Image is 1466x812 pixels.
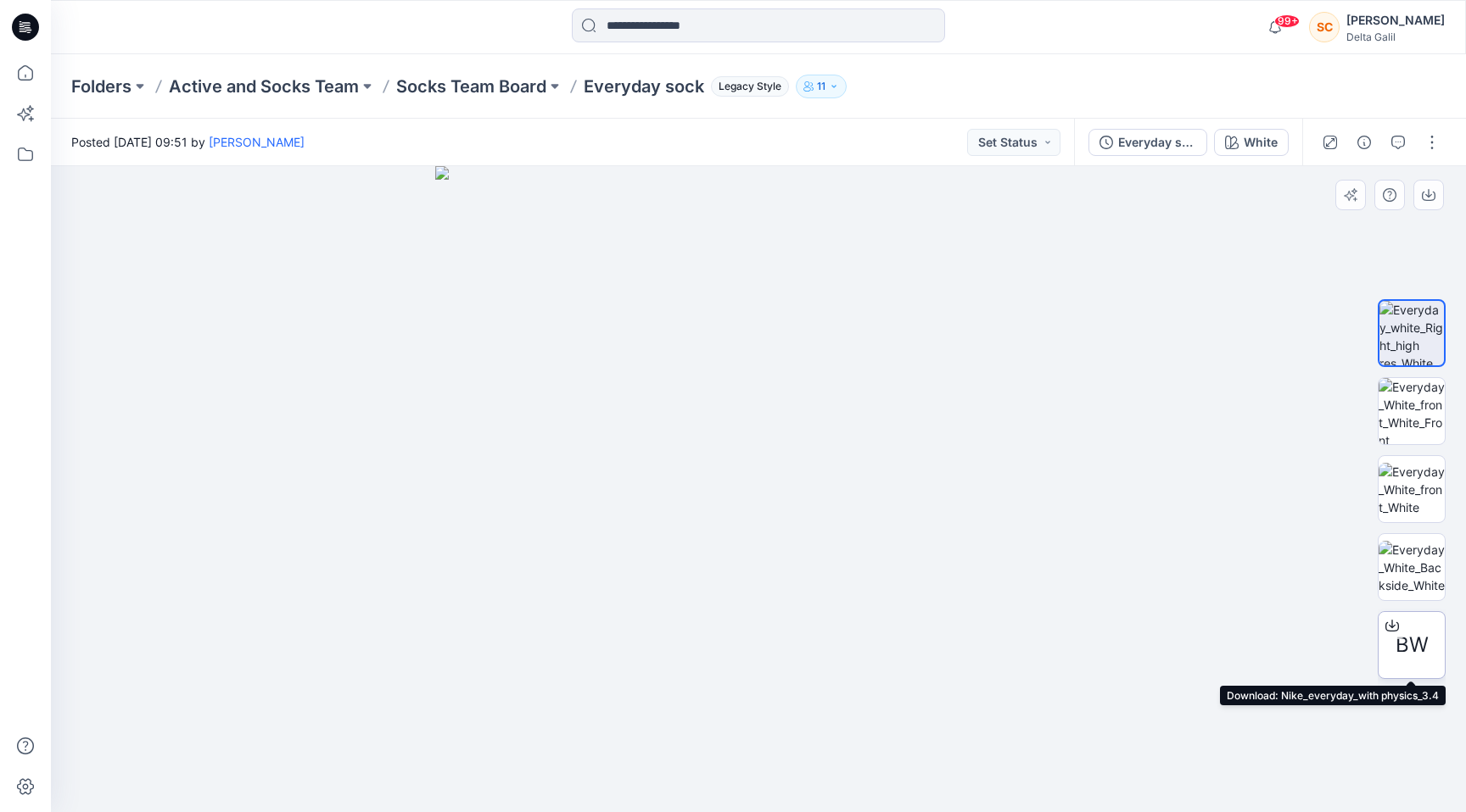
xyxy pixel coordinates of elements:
[1379,301,1444,365] img: Everyday_white_Right_high res_White
[209,135,305,149] a: [PERSON_NAME]
[711,76,789,97] span: Legacy Style
[1379,541,1445,594] img: Everyday_White_Backside_White
[1379,463,1445,516] img: Everyday_White_front_White
[1274,14,1300,28] span: 99+
[1346,10,1445,31] div: [PERSON_NAME]
[1214,129,1289,156] button: White
[796,75,847,98] button: 11
[1118,133,1196,152] div: Everyday sock
[584,75,704,98] p: Everyday sock
[1379,378,1445,444] img: Everyday_White_front_White_Front
[1351,129,1378,156] button: Details
[1244,133,1278,152] div: White
[435,166,1082,812] img: eyJhbGciOiJIUzI1NiIsImtpZCI6IjAiLCJzbHQiOiJzZXMiLCJ0eXAiOiJKV1QifQ.eyJkYXRhIjp7InR5cGUiOiJzdG9yYW...
[1346,31,1445,43] div: Delta Galil
[817,77,825,96] p: 11
[704,75,789,98] button: Legacy Style
[71,75,131,98] a: Folders
[169,75,359,98] a: Active and Socks Team
[1088,129,1207,156] button: Everyday sock
[396,75,546,98] a: Socks Team Board
[1396,630,1429,660] span: BW
[1309,12,1340,42] div: SC
[71,133,305,151] span: Posted [DATE] 09:51 by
